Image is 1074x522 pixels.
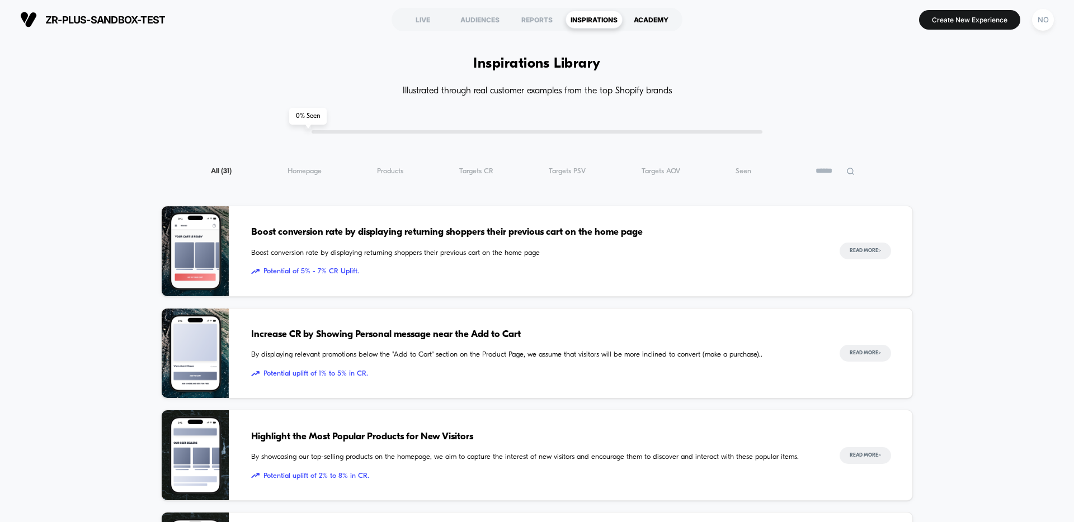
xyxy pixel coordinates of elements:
span: Products [377,167,403,175]
div: NO [1032,9,1054,31]
span: By showcasing our top-selling products on the homepage, we aim to capture the interest of new vis... [251,452,817,463]
img: By displaying relevant promotions below the "Add to Cart" section on the Product Page, we assume ... [162,309,229,398]
span: Targets CR [459,167,493,175]
span: 0 % Seen [289,108,327,125]
span: ( 31 ) [221,168,232,175]
button: Read More> [840,243,891,259]
div: REPORTS [508,11,566,29]
button: NO [1029,8,1057,31]
button: Read More> [840,345,891,362]
span: Potential of 5% - 7% CR Uplift. [251,266,817,277]
span: By displaying relevant promotions below the "Add to Cart" section on the Product Page, we assume ... [251,349,817,360]
div: AUDIENCES [451,11,508,29]
span: Potential uplift of 1% to 5% in CR. [251,368,817,379]
span: All [211,167,232,175]
img: By showcasing our top-selling products on the homepage, we aim to capture the interest of new vis... [162,410,229,500]
h4: Illustrated through real customer examples from the top Shopify brands [161,86,913,97]
span: Increase CR by Showing Personal message near the Add to Cart [251,328,817,342]
img: Boost conversion rate by displaying returning shoppers their previous cart on the home page [162,206,229,296]
div: ACADEMY [623,11,680,29]
span: Homepage [288,167,322,175]
span: Targets AOV [642,167,680,175]
button: Create New Experience [919,10,1020,30]
button: Read More> [840,447,891,464]
div: LIVE [394,11,451,29]
span: Highlight the Most Popular Products for New Visitors [251,430,817,444]
button: zr-plus-sandbox-test [17,11,168,29]
img: Visually logo [20,11,37,28]
span: Potential uplift of 2% to 8% in CR. [251,471,817,482]
span: Seen [736,167,751,175]
h1: Inspirations Library [473,56,601,72]
span: zr-plus-sandbox-test [45,14,165,26]
div: INSPIRATIONS [566,11,623,29]
span: Boost conversion rate by displaying returning shoppers their previous cart on the home page [251,225,817,240]
span: Targets PSV [549,167,586,175]
span: Boost conversion rate by displaying returning shoppers their previous cart on the home page [251,248,817,259]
